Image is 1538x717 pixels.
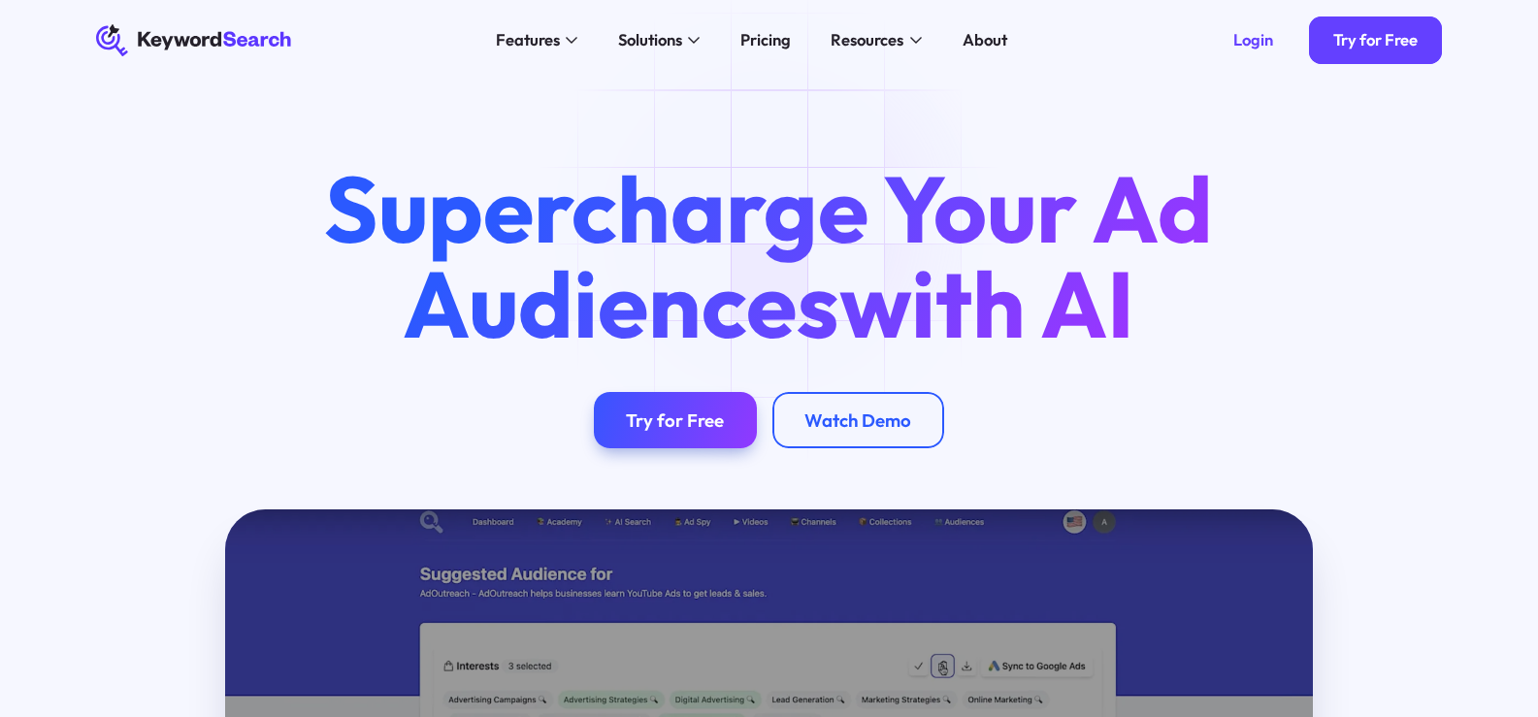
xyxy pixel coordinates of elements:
a: Login [1209,16,1297,65]
a: Try for Free [594,392,756,448]
h1: Supercharge Your Ad Audiences [285,161,1252,352]
div: Try for Free [1333,30,1418,50]
a: Try for Free [1309,16,1442,65]
div: Features [496,28,560,52]
a: About [950,24,1019,56]
div: Resources [831,28,903,52]
div: About [963,28,1007,52]
span: with AI [839,245,1134,362]
div: Try for Free [626,409,724,432]
div: Pricing [740,28,791,52]
div: Login [1233,30,1273,50]
a: Pricing [729,24,803,56]
div: Watch Demo [804,409,911,432]
div: Solutions [618,28,682,52]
